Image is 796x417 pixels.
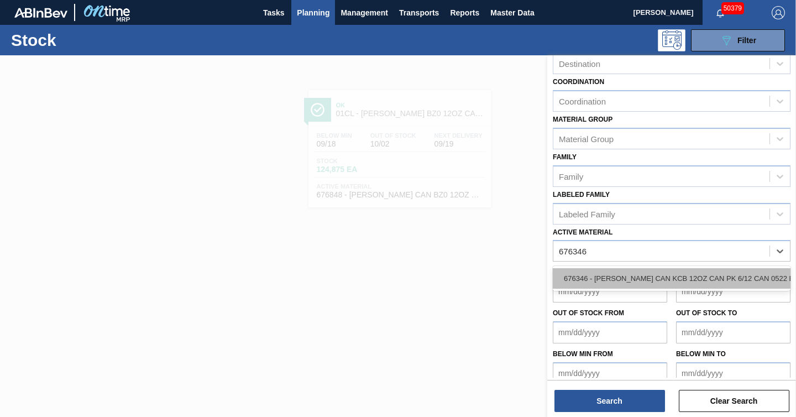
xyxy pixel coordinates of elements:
span: Reports [450,6,479,19]
span: 50379 [721,2,744,14]
label: Below Min to [676,350,726,358]
label: Below Min from [553,350,613,358]
label: Out of Stock from [553,309,624,317]
input: mm/dd/yyyy [676,280,790,303]
div: Destination [559,59,600,69]
span: Master Data [490,6,534,19]
div: Coordination [559,97,606,106]
img: Logout [772,6,785,19]
input: mm/dd/yyyy [676,362,790,384]
span: Planning [297,6,329,19]
img: TNhmsLtSVTkK8tSr43FrP2fwEKptu5GPRR3wAAAABJRU5ErkJggg== [14,8,67,18]
div: 676346 - [PERSON_NAME] CAN KCB 12OZ CAN PK 6/12 CAN 0522 B [553,268,790,289]
input: mm/dd/yyyy [553,321,667,343]
label: Out of Stock to [676,309,737,317]
input: mm/dd/yyyy [676,321,790,343]
button: Notifications [703,5,738,20]
div: Family [559,171,583,181]
button: Filter [691,29,785,51]
input: mm/dd/yyyy [553,362,667,384]
h1: Stock [11,34,168,46]
label: Material Group [553,116,612,123]
span: Transports [399,6,439,19]
span: Management [341,6,388,19]
label: Family [553,153,577,161]
span: Filter [737,36,756,45]
label: Labeled Family [553,191,610,199]
span: Tasks [261,6,286,19]
label: Coordination [553,78,604,86]
div: Programming: no user selected [658,29,685,51]
input: mm/dd/yyyy [553,280,667,303]
label: Active Material [553,228,612,236]
div: Material Group [559,134,614,143]
div: Labeled Family [559,209,615,218]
